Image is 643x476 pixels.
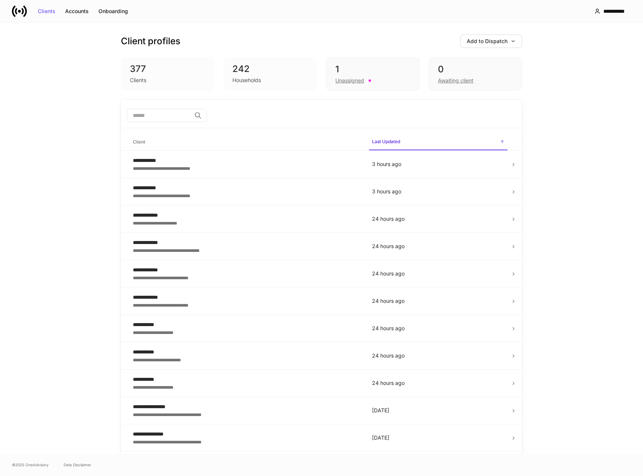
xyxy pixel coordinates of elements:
[335,77,364,84] div: Unassigned
[98,9,128,14] div: Onboarding
[65,9,89,14] div: Accounts
[335,63,410,75] div: 1
[372,434,505,442] p: [DATE]
[372,297,505,305] p: 24 hours ago
[372,160,505,168] p: 3 hours ago
[438,77,473,84] div: Awaiting client
[438,63,513,75] div: 0
[232,63,308,75] div: 242
[121,35,180,47] h3: Client profiles
[326,57,420,91] div: 1Unassigned
[94,5,133,17] button: Onboarding
[372,138,400,145] h6: Last Updated
[60,5,94,17] button: Accounts
[33,5,60,17] button: Clients
[372,242,505,250] p: 24 hours ago
[372,188,505,195] p: 3 hours ago
[232,76,261,84] div: Households
[372,352,505,359] p: 24 hours ago
[130,63,205,75] div: 377
[372,407,505,414] p: [DATE]
[130,135,363,150] span: Client
[38,9,55,14] div: Clients
[429,57,522,91] div: 0Awaiting client
[372,215,505,223] p: 24 hours ago
[12,462,49,468] span: © 2025 OneAdvisory
[133,138,145,145] h6: Client
[467,39,516,44] div: Add to Dispatch
[372,379,505,387] p: 24 hours ago
[372,270,505,277] p: 24 hours ago
[460,34,522,48] button: Add to Dispatch
[372,325,505,332] p: 24 hours ago
[64,462,91,468] a: Data Disclaimer
[369,134,508,150] span: Last Updated
[130,76,146,84] div: Clients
